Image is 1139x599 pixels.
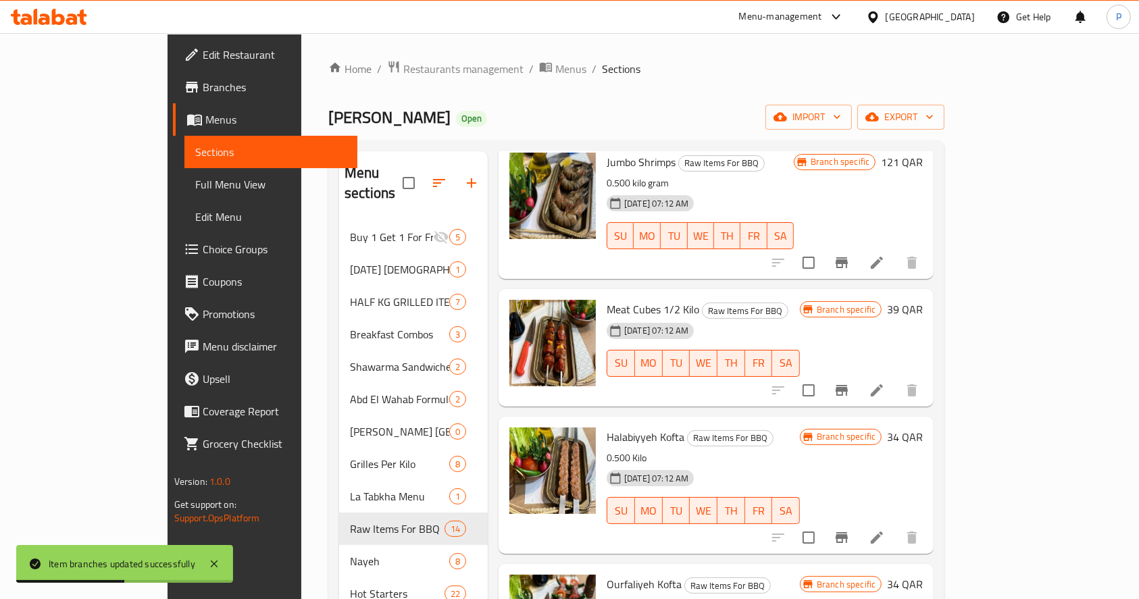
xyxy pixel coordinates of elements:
button: FR [745,350,773,377]
span: Restaurants management [403,61,524,77]
span: 3 [450,328,465,341]
a: Choice Groups [173,233,358,265]
span: 14 [445,523,465,536]
a: Support.OpsPlatform [174,509,260,527]
div: Raw Items For BBQ [678,155,765,172]
span: FR [746,226,761,246]
button: TH [717,350,745,377]
span: Raw Items For BBQ [679,155,764,171]
a: Grocery Checklist [173,427,358,460]
div: [GEOGRAPHIC_DATA] [886,9,975,24]
svg: Inactive section [433,229,449,245]
span: Upsell [203,371,347,387]
div: Abd El Wahab Formula2 [339,383,488,415]
span: SU [613,226,628,246]
span: 0 [450,425,465,438]
button: SA [767,222,794,249]
button: delete [896,521,928,554]
span: Shawarma Sandwiches [350,359,449,375]
span: MO [640,353,657,373]
div: Ramadan Iftar [350,261,449,278]
span: Menus [555,61,586,77]
li: / [529,61,534,77]
span: Abd El Wahab Formula [350,391,449,407]
div: Raw Items For BBQ14 [339,513,488,545]
a: Branches [173,71,358,103]
button: SA [772,497,800,524]
div: items [449,456,466,472]
div: Tabak Beirut [350,423,449,440]
span: Branch specific [811,430,881,443]
span: 2 [450,361,465,373]
span: HALF KG GRILLED ITEMS [350,294,449,310]
button: delete [896,246,928,279]
div: items [449,294,466,310]
span: 2 [450,393,465,406]
nav: breadcrumb [328,60,944,78]
div: items [445,521,466,537]
span: Breakfast Combos [350,326,449,342]
span: SA [778,353,794,373]
button: FR [745,497,773,524]
span: 1.0.0 [209,473,230,490]
button: TU [663,350,690,377]
button: FR [740,222,767,249]
span: 1 [450,263,465,276]
button: TH [717,497,745,524]
div: Nayeh [350,553,449,569]
span: [DATE] [DEMOGRAPHIC_DATA] [350,261,449,278]
a: Promotions [173,298,358,330]
button: Branch-specific-item [826,521,858,554]
span: Raw Items For BBQ [703,303,788,319]
button: Branch-specific-item [826,374,858,407]
button: SU [607,222,634,249]
span: Sort sections [423,167,455,199]
a: Menus [539,60,586,78]
span: MO [639,226,655,246]
button: MO [634,222,661,249]
div: Raw Items For BBQ [684,577,771,594]
span: 8 [450,555,465,568]
div: Raw Items For BBQ [702,303,788,319]
a: Sections [184,136,358,168]
span: SU [613,353,630,373]
span: 8 [450,458,465,471]
span: Branch specific [805,155,875,168]
span: [DATE] 07:12 AM [619,324,694,337]
p: 0.500 kilo gram [607,175,794,192]
span: Promotions [203,306,347,322]
a: Full Menu View [184,168,358,201]
span: MO [640,501,657,521]
button: MO [635,350,663,377]
a: Edit menu item [869,382,885,398]
span: SA [778,501,794,521]
button: SA [772,350,800,377]
h6: 34 QAR [887,575,923,594]
div: items [449,553,466,569]
a: Edit Menu [184,201,358,233]
span: La Tabkha Menu [350,488,449,504]
button: delete [896,374,928,407]
span: Full Menu View [195,176,347,192]
span: Sections [195,144,347,160]
div: items [449,391,466,407]
div: Raw Items For BBQ [687,430,774,446]
span: Edit Menu [195,209,347,225]
span: Select all sections [395,169,423,197]
div: Grilles Per Kilo8 [339,448,488,480]
span: SU [613,501,630,521]
div: Grilles Per Kilo [350,456,449,472]
img: Jumbo Shrimps [509,153,596,239]
span: Menus [205,111,347,128]
div: Raw Items For BBQ [350,521,445,537]
span: Buy 1 Get 1 For Free [350,229,433,245]
a: Edit menu item [869,529,885,546]
button: TU [661,222,687,249]
span: [PERSON_NAME] [328,102,451,132]
button: import [765,105,852,130]
img: Halabiyyeh Kofta [509,427,596,514]
span: Branches [203,79,347,95]
a: Menu disclaimer [173,330,358,363]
